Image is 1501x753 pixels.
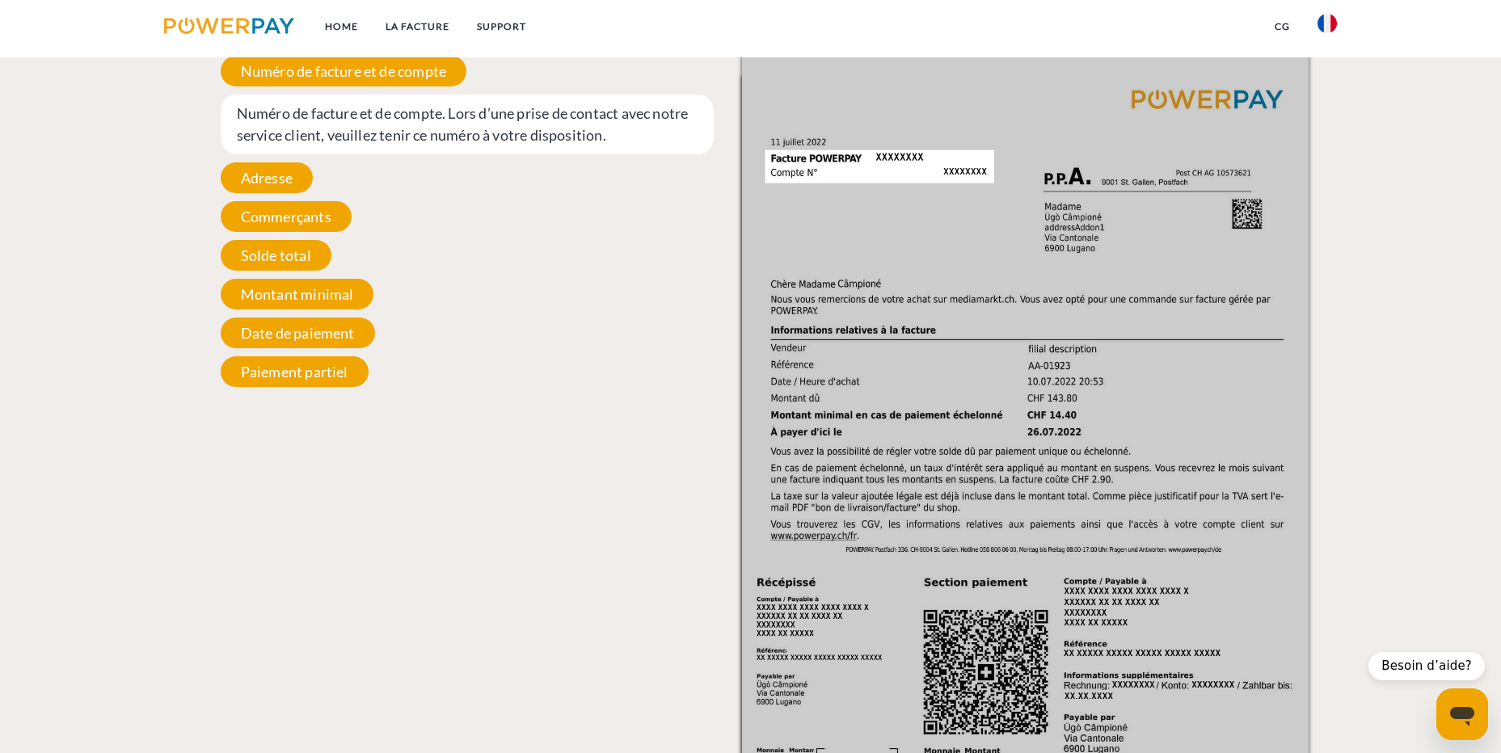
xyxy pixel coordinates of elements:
[221,201,352,232] span: Commerçants
[311,12,372,41] a: Home
[463,12,540,41] a: Support
[1318,14,1337,33] img: fr
[221,356,369,387] span: Paiement partiel
[1436,688,1488,740] iframe: Bouton de lancement de la fenêtre de messagerie, conversation en cours
[221,279,374,309] span: Montant minimal
[221,318,375,348] span: Date de paiement
[221,56,466,86] span: Numéro de facture et de compte
[221,95,715,154] span: Numéro de facture et de compte. Lors d’une prise de contact avec notre service client, veuillez t...
[372,12,463,41] a: LA FACTURE
[164,18,294,34] img: logo-powerpay.svg
[1368,652,1485,680] div: Besoin d’aide?
[221,240,331,271] span: Solde total
[1261,12,1304,41] a: CG
[221,162,313,193] span: Adresse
